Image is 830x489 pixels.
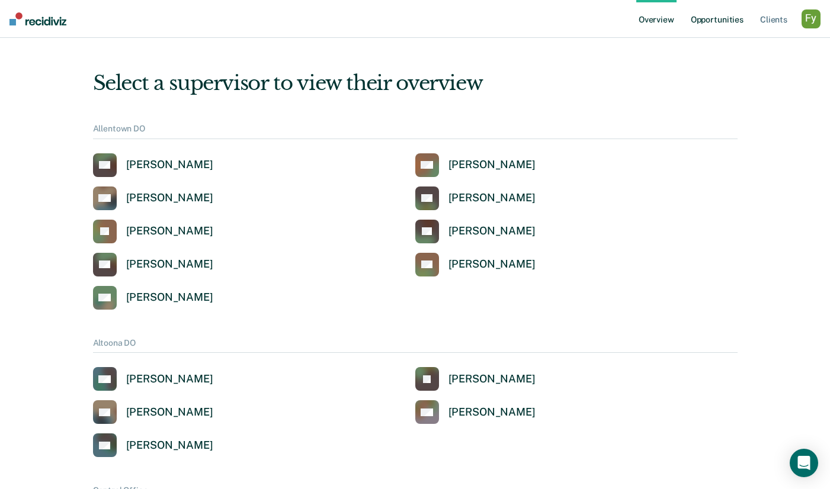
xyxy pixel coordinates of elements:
[448,158,536,172] div: [PERSON_NAME]
[93,124,738,139] div: Allentown DO
[93,338,738,353] div: Altoona DO
[126,406,213,419] div: [PERSON_NAME]
[126,372,213,386] div: [PERSON_NAME]
[9,12,66,25] img: Recidiviz
[448,406,536,419] div: [PERSON_NAME]
[448,372,536,386] div: [PERSON_NAME]
[415,220,536,243] a: [PERSON_NAME]
[415,253,536,276] a: [PERSON_NAME]
[415,367,536,391] a: [PERSON_NAME]
[93,433,213,457] a: [PERSON_NAME]
[448,224,536,238] div: [PERSON_NAME]
[93,400,213,424] a: [PERSON_NAME]
[415,186,536,210] a: [PERSON_NAME]
[126,224,213,238] div: [PERSON_NAME]
[126,258,213,271] div: [PERSON_NAME]
[790,449,818,477] div: Open Intercom Messenger
[93,367,213,391] a: [PERSON_NAME]
[93,153,213,177] a: [PERSON_NAME]
[93,186,213,210] a: [PERSON_NAME]
[93,286,213,310] a: [PERSON_NAME]
[126,439,213,452] div: [PERSON_NAME]
[448,191,536,205] div: [PERSON_NAME]
[448,258,536,271] div: [PERSON_NAME]
[415,400,536,424] a: [PERSON_NAME]
[126,191,213,205] div: [PERSON_NAME]
[126,158,213,172] div: [PERSON_NAME]
[93,71,738,95] div: Select a supervisor to view their overview
[93,220,213,243] a: [PERSON_NAME]
[93,253,213,276] a: [PERSON_NAME]
[126,291,213,304] div: [PERSON_NAME]
[415,153,536,177] a: [PERSON_NAME]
